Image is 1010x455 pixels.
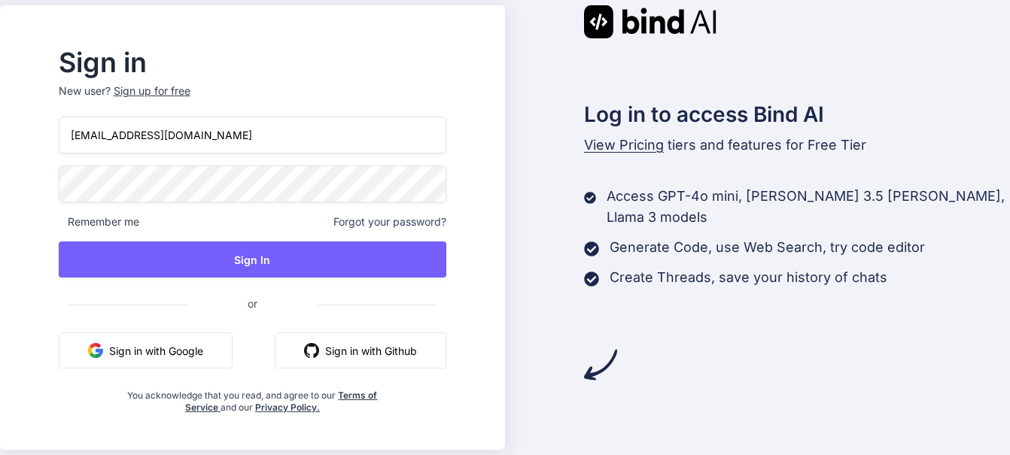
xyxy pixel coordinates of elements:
[255,402,320,413] a: Privacy Policy.
[584,99,1010,130] h2: Log in to access Bind AI
[59,83,446,117] p: New user?
[59,241,446,278] button: Sign In
[610,237,925,258] p: Generate Code, use Web Search, try code editor
[123,381,382,414] div: You acknowledge that you read, and agree to our and our
[333,214,446,229] span: Forgot your password?
[584,137,664,153] span: View Pricing
[185,390,378,413] a: Terms of Service
[59,214,139,229] span: Remember me
[584,135,1010,156] p: tiers and features for Free Tier
[59,117,446,153] input: Login or Email
[275,332,446,369] button: Sign in with Github
[584,348,617,381] img: arrow
[88,343,103,358] img: google
[610,267,887,288] p: Create Threads, save your history of chats
[607,186,1010,228] p: Access GPT-4o mini, [PERSON_NAME] 3.5 [PERSON_NAME], Llama 3 models
[59,332,233,369] button: Sign in with Google
[584,5,716,38] img: Bind AI logo
[59,50,446,74] h2: Sign in
[114,83,190,99] div: Sign up for free
[304,343,319,358] img: github
[187,285,318,322] span: or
